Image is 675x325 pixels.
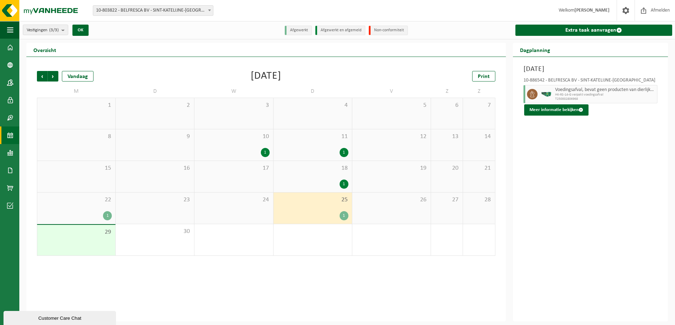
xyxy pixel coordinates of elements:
[198,102,269,109] span: 3
[523,78,657,85] div: 10-886542 - BELFRESCA BV - SINT-KATELIJNE-[GEOGRAPHIC_DATA]
[198,133,269,141] span: 10
[340,180,348,189] div: 1
[356,102,427,109] span: 5
[555,97,655,101] span: T250002806968
[41,102,112,109] span: 1
[277,102,348,109] span: 4
[41,196,112,204] span: 22
[119,102,191,109] span: 2
[48,71,58,82] span: Volgende
[435,133,459,141] span: 13
[356,133,427,141] span: 12
[352,85,431,98] td: V
[4,310,117,325] iframe: chat widget
[198,196,269,204] span: 24
[467,133,491,141] span: 14
[435,196,459,204] span: 27
[431,85,463,98] td: Z
[513,43,557,57] h2: Dagplanning
[251,71,281,82] div: [DATE]
[277,133,348,141] span: 11
[369,26,408,35] li: Non-conformiteit
[478,74,490,79] span: Print
[37,85,116,98] td: M
[119,133,191,141] span: 9
[555,93,655,97] span: HK-RS-14-G verpakt voedingsafval
[194,85,273,98] td: W
[37,71,47,82] span: Vorige
[72,25,89,36] button: OK
[119,196,191,204] span: 23
[467,102,491,109] span: 7
[467,164,491,172] span: 21
[467,196,491,204] span: 28
[315,26,365,35] li: Afgewerkt en afgemeld
[41,133,112,141] span: 8
[261,148,270,157] div: 1
[340,211,348,220] div: 1
[524,104,589,116] button: Meer informatie bekijken
[472,71,495,82] a: Print
[555,87,655,93] span: Voedingsafval, bevat geen producten van dierlijke oorsprong, gemengde verpakking (exclusief glas)
[62,71,94,82] div: Vandaag
[340,148,348,157] div: 1
[23,25,68,35] button: Vestigingen(3/3)
[49,28,59,32] count: (3/3)
[93,5,213,16] span: 10-803822 - BELFRESCA BV - SINT-KATELIJNE-WAVER
[198,164,269,172] span: 17
[41,228,112,236] span: 29
[93,6,213,15] span: 10-803822 - BELFRESCA BV - SINT-KATELIJNE-WAVER
[103,211,112,220] div: 1
[435,164,459,172] span: 20
[356,164,427,172] span: 19
[116,85,194,98] td: D
[41,164,112,172] span: 15
[523,64,657,74] h3: [DATE]
[27,25,59,35] span: Vestigingen
[515,25,672,36] a: Extra taak aanvragen
[274,85,352,98] td: D
[574,8,610,13] strong: [PERSON_NAME]
[285,26,312,35] li: Afgewerkt
[26,43,63,57] h2: Overzicht
[119,228,191,235] span: 30
[463,85,495,98] td: Z
[435,102,459,109] span: 6
[356,196,427,204] span: 26
[541,92,552,97] img: HK-RS-14-GN-00
[119,164,191,172] span: 16
[277,196,348,204] span: 25
[277,164,348,172] span: 18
